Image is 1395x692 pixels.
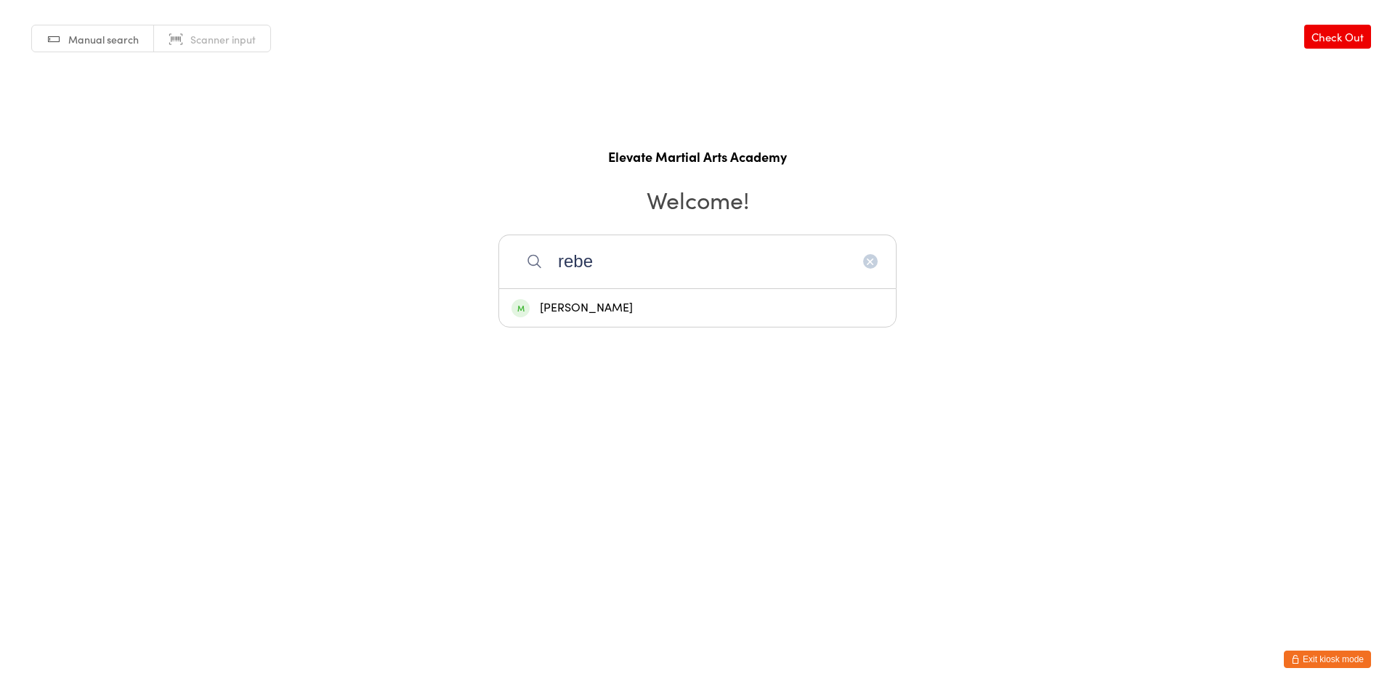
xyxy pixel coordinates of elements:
span: Scanner input [190,32,256,46]
h1: Elevate Martial Arts Academy [15,147,1380,166]
input: Search [498,235,897,288]
div: [PERSON_NAME] [511,298,883,318]
h2: Welcome! [15,183,1380,216]
a: Check Out [1304,25,1371,49]
button: Exit kiosk mode [1284,651,1371,668]
span: Manual search [68,32,139,46]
